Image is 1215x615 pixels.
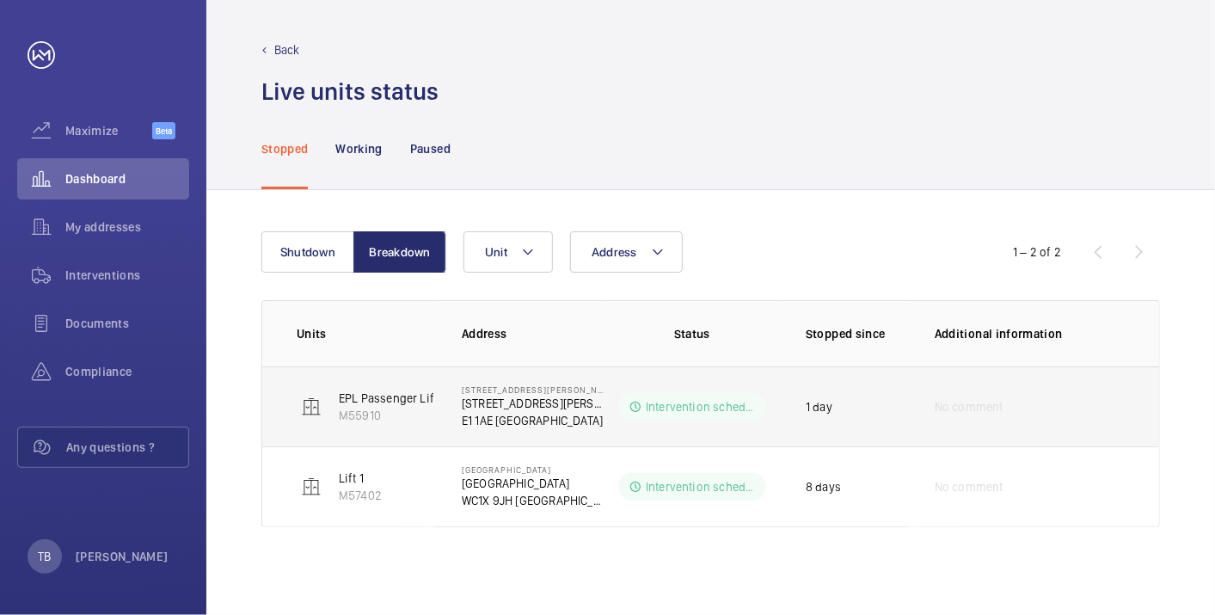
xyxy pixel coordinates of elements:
span: Maximize [65,122,152,139]
p: [GEOGRAPHIC_DATA] [462,475,606,492]
p: Stopped [261,140,308,157]
button: Unit [463,231,553,273]
p: Status [618,325,766,342]
button: Address [570,231,683,273]
p: Address [462,325,606,342]
p: [STREET_ADDRESS][PERSON_NAME] [462,395,606,412]
span: Documents [65,315,189,332]
span: Address [592,245,637,259]
p: Additional information [935,325,1125,342]
span: Interventions [65,267,189,284]
button: Breakdown [353,231,446,273]
p: Units [297,325,434,342]
p: Intervention scheduled [646,478,756,495]
p: Working [335,140,382,157]
span: My addresses [65,218,189,236]
p: M55910 [339,407,459,424]
h1: Live units status [261,76,439,108]
img: elevator.svg [301,397,322,417]
div: 1 – 2 of 2 [1013,243,1061,261]
p: 1 day [806,398,832,415]
span: Any questions ? [66,439,188,456]
p: E1 1AE [GEOGRAPHIC_DATA] [462,412,606,429]
span: Dashboard [65,170,189,188]
p: WC1X 9JH [GEOGRAPHIC_DATA] [462,492,606,509]
p: TB [38,548,51,565]
p: Lift 1 [339,470,382,487]
img: elevator.svg [301,477,322,497]
p: EPL Passenger Lift 19b [339,390,459,407]
p: [GEOGRAPHIC_DATA] [462,464,606,475]
span: Unit [485,245,507,259]
p: Paused [410,140,451,157]
span: No comment [935,478,1003,495]
p: Stopped since [806,325,907,342]
p: Intervention scheduled [646,398,756,415]
button: Shutdown [261,231,354,273]
span: Compliance [65,363,189,380]
p: [STREET_ADDRESS][PERSON_NAME] [462,384,606,395]
span: Beta [152,122,175,139]
p: M57402 [339,487,382,504]
span: No comment [935,398,1003,415]
p: [PERSON_NAME] [76,548,169,565]
p: 8 days [806,478,841,495]
p: Back [274,41,300,58]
